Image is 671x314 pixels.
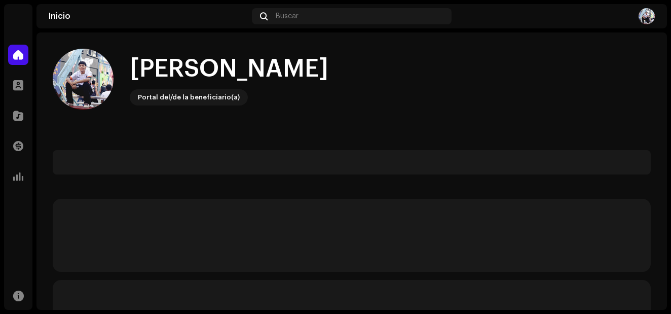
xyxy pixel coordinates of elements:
[639,8,655,24] img: 038a11ce-d8c3-4a17-bf17-bdc3c8443a8a
[130,53,328,85] div: [PERSON_NAME]
[49,12,248,20] div: Inicio
[138,91,240,103] div: Portal del/de la beneficiario(a)
[276,12,299,20] span: Buscar
[53,49,114,110] img: 038a11ce-d8c3-4a17-bf17-bdc3c8443a8a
